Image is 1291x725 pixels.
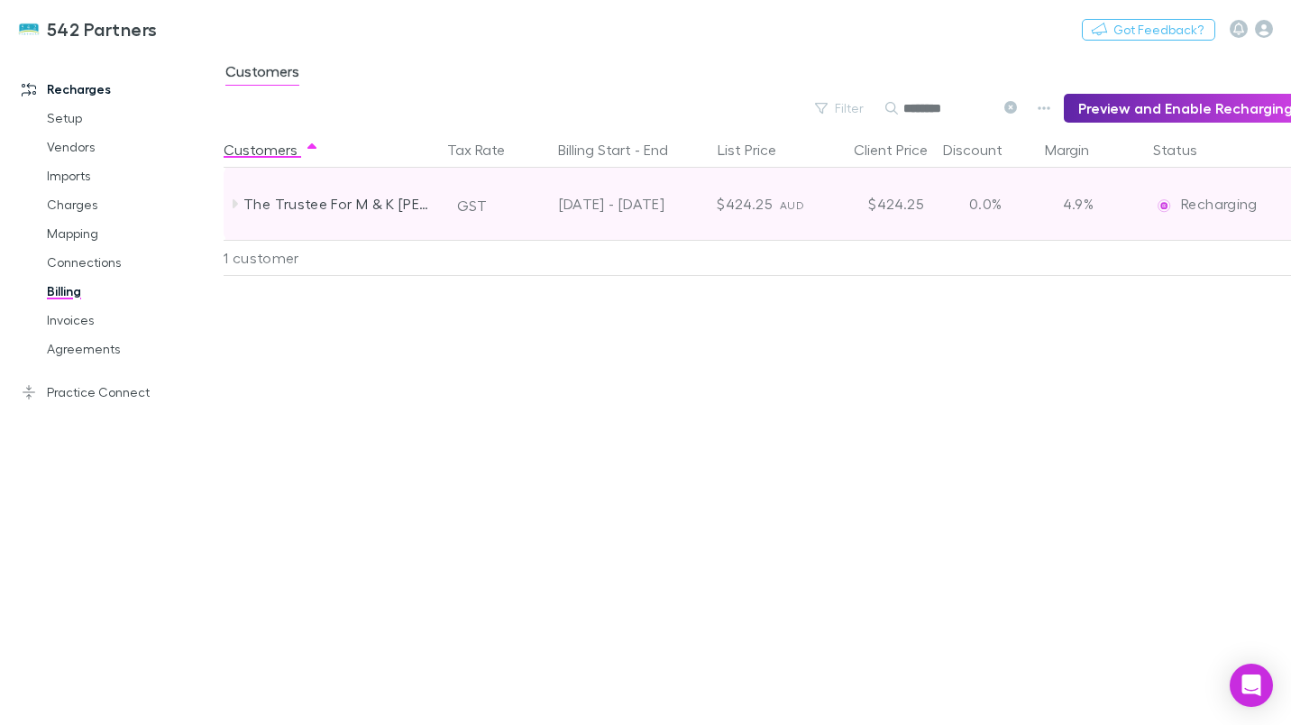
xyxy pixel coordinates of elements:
[558,132,690,168] button: Billing Start - End
[224,132,319,168] button: Customers
[29,277,233,306] a: Billing
[517,168,664,240] div: [DATE] - [DATE]
[1045,132,1111,168] button: Margin
[243,168,435,240] div: The Trustee For M & K [PERSON_NAME] Family Trust
[224,240,440,276] div: 1 customer
[823,168,931,240] div: $424.25
[943,132,1024,168] button: Discount
[7,7,169,50] a: 542 Partners
[931,168,1039,240] div: 0.0%
[4,378,233,407] a: Practice Connect
[1153,132,1219,168] button: Status
[18,18,40,40] img: 542 Partners's Logo
[718,132,798,168] button: List Price
[225,62,299,86] span: Customers
[447,132,526,168] button: Tax Rate
[1155,197,1173,215] img: Recharging
[29,219,233,248] a: Mapping
[29,161,233,190] a: Imports
[4,75,233,104] a: Recharges
[1082,19,1215,41] button: Got Feedback?
[672,168,780,240] div: $424.25
[1230,664,1273,707] div: Open Intercom Messenger
[806,97,874,119] button: Filter
[449,191,495,220] button: GST
[29,190,233,219] a: Charges
[47,18,158,40] h3: 542 Partners
[29,335,233,363] a: Agreements
[29,248,233,277] a: Connections
[29,306,233,335] a: Invoices
[29,133,233,161] a: Vendors
[780,198,804,212] span: AUD
[1047,193,1094,215] p: 4.9%
[854,132,949,168] button: Client Price
[29,104,233,133] a: Setup
[1181,195,1258,212] span: Recharging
